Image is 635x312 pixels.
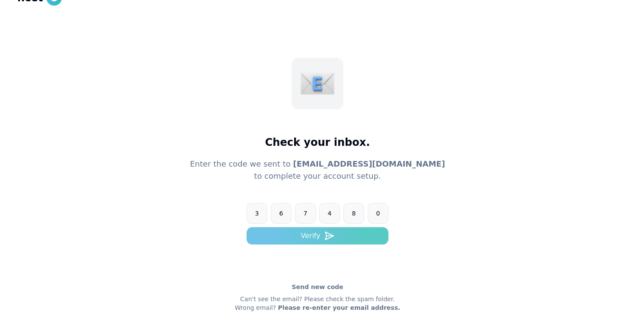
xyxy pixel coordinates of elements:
a: Send new code [292,283,343,291]
img: mail [300,66,335,101]
span: [EMAIL_ADDRESS][DOMAIN_NAME] [293,159,445,168]
a: Please re-enter your email address. [278,304,401,311]
p: Can't see the email? Please check the spam folder. [240,295,394,303]
button: Verify [247,227,388,244]
p: Enter the code we sent to to complete your account setup. [190,158,445,182]
h1: Check your inbox. [265,135,370,149]
p: Wrong email? [235,303,401,312]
